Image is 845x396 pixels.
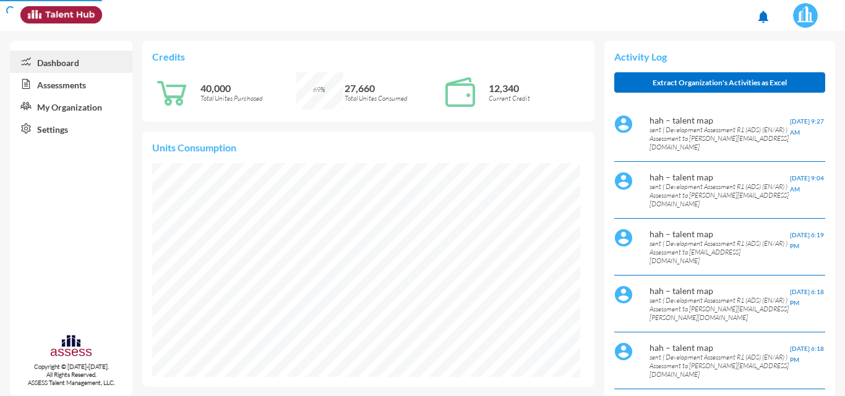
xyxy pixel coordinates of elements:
p: sent ( Development Assessment R1 (ADS) (EN/AR) ) Assessment to [PERSON_NAME][EMAIL_ADDRESS][DOMAI... [650,353,790,379]
p: sent ( Development Assessment R1 (ADS) (EN/AR) ) Assessment to [PERSON_NAME][EMAIL_ADDRESS][PERSO... [650,296,790,322]
span: [DATE] 9:04 AM [790,174,824,193]
a: Dashboard [10,51,132,73]
p: Current Credit [489,94,585,103]
button: Extract Organization's Activities as Excel [614,72,825,93]
img: default%20profile%20image.svg [614,229,633,247]
img: default%20profile%20image.svg [614,342,633,361]
p: Total Unites Consumed [345,94,440,103]
img: default%20profile%20image.svg [614,285,633,304]
span: [DATE] 9:27 AM [790,117,824,136]
p: 12,340 [489,82,585,94]
span: [DATE] 6:18 PM [790,345,824,363]
p: Copyright © [DATE]-[DATE]. All Rights Reserved. ASSESS Talent Management, LLC. [10,363,132,387]
p: Activity Log [614,51,825,62]
a: Assessments [10,73,132,95]
p: Units Consumption [152,141,584,153]
p: Total Unites Purchased [200,94,296,103]
span: 69% [313,85,325,94]
p: sent ( Development Assessment R1 (ADS) (EN/AR) ) Assessment to [PERSON_NAME][EMAIL_ADDRESS][DOMAI... [650,182,790,208]
img: default%20profile%20image.svg [614,115,633,133]
img: assesscompany-logo.png [49,334,92,360]
p: hah – talent map [650,229,790,239]
img: default%20profile%20image.svg [614,172,633,190]
p: hah – talent map [650,115,790,125]
a: My Organization [10,95,132,117]
p: 27,660 [345,82,440,94]
a: Settings [10,117,132,140]
mat-icon: notifications [756,9,771,24]
p: hah – talent map [650,285,790,296]
span: [DATE] 6:18 PM [790,288,824,306]
span: [DATE] 6:19 PM [790,231,824,250]
p: sent ( Development Assessment R1 (ADS) (EN/AR) ) Assessment to [PERSON_NAME][EMAIL_ADDRESS][DOMAI... [650,125,790,151]
p: hah – talent map [650,172,790,182]
p: 40,000 [200,82,296,94]
p: sent ( Development Assessment R1 (ADS) (EN/AR) ) Assessment to [EMAIL_ADDRESS][DOMAIN_NAME] [650,239,790,265]
p: hah – talent map [650,342,790,353]
p: Credits [152,51,584,62]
